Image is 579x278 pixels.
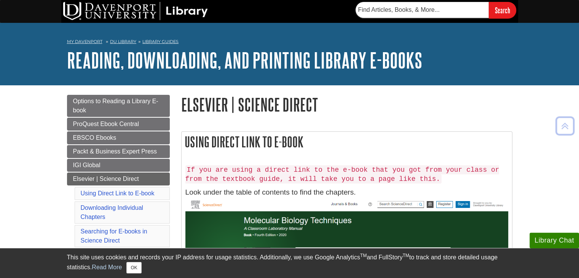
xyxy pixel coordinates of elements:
[110,39,136,44] a: DU Library
[356,2,489,18] input: Find Articles, Books, & More...
[67,95,170,117] a: Options to Reading a Library E-book
[81,205,144,220] a: Downloading Individual Chapters
[81,228,147,244] a: Searching for E-books in Science Direct
[530,233,579,248] button: Library Chat
[67,131,170,144] a: EBSCO Ebooks
[73,134,116,141] span: EBSCO Ebooks
[67,48,422,72] a: Reading, Downloading, and Printing Library E-books
[67,37,512,49] nav: breadcrumb
[67,118,170,131] a: ProQuest Ebook Central
[489,2,516,18] input: Search
[81,190,155,197] a: Using Direct Link to E-book
[360,253,367,258] sup: TM
[403,253,409,258] sup: TM
[67,253,512,273] div: This site uses cookies and records your IP address for usage statistics. Additionally, we use Goo...
[73,162,100,168] span: IGI Global
[67,38,102,45] a: My Davenport
[142,39,179,44] a: Library Guides
[181,95,512,114] h1: Elsevier | Science Direct
[356,2,516,18] form: Searches DU Library's articles, books, and more
[182,132,512,152] h2: Using Direct Link to E-book
[185,165,499,184] code: If you are using a direct link to the e-book that you got from your class or from the textbook gu...
[73,121,139,127] span: ProQuest Ebook Central
[67,173,170,185] a: Elsevier | Science Direct
[92,264,122,270] a: Read More
[67,145,170,158] a: Packt & Business Expert Press
[126,262,141,273] button: Close
[63,2,208,20] img: DU Library
[67,159,170,172] a: IGI Global
[73,176,139,182] span: Elsevier | Science Direct
[553,121,577,131] a: Back to Top
[73,98,158,113] span: Options to Reading a Library E-book
[73,148,157,155] span: Packt & Business Expert Press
